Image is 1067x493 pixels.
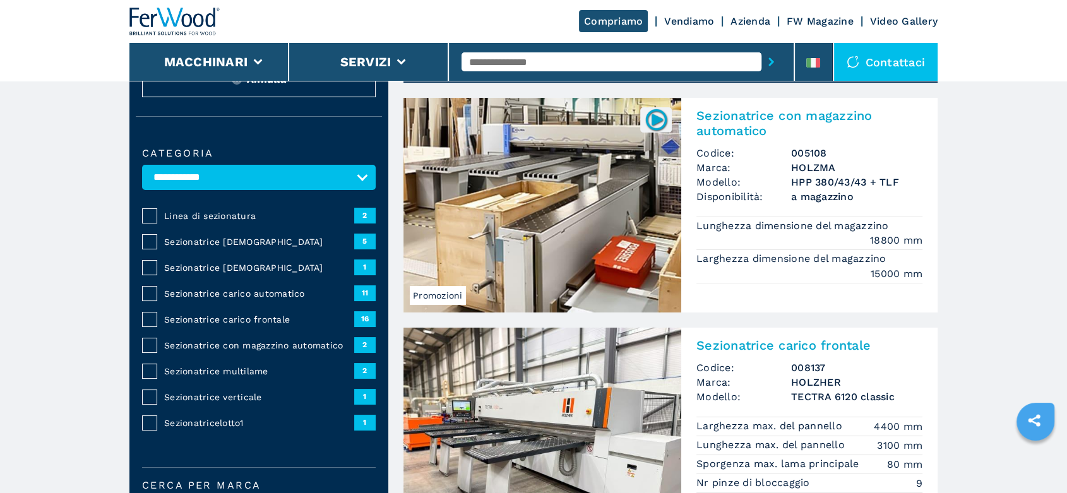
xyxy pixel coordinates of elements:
span: 5 [354,234,376,249]
em: 18800 mm [870,233,922,247]
span: Sezionatrice con magazzino automatico [164,339,354,352]
span: Marca: [696,375,791,389]
h3: HOLZMA [791,160,922,175]
p: Nr pinze di bloccaggio [696,476,813,490]
img: Ferwood [129,8,220,35]
em: 80 mm [887,457,922,472]
a: Vendiamo [664,15,714,27]
span: 1 [354,415,376,430]
img: Sezionatrice con magazzino automatico HOLZMA HPP 380/43/43 + TLF [403,98,681,312]
h2: Sezionatrice con magazzino automatico [696,108,922,138]
img: Contattaci [847,56,859,68]
span: Marca: [696,160,791,175]
a: FW Magazine [787,15,854,27]
span: Modello: [696,175,791,189]
span: 1 [354,259,376,275]
em: 15000 mm [871,266,922,281]
a: sharethis [1018,405,1050,436]
span: 1 [354,389,376,404]
span: Sezionatrice carico automatico [164,287,354,300]
span: 2 [354,363,376,378]
em: 4400 mm [874,419,922,434]
h2: Sezionatrice carico frontale [696,338,922,353]
span: Codice: [696,146,791,160]
a: Sezionatrice con magazzino automatico HOLZMA HPP 380/43/43 + TLFPromozioni005108Sezionatrice con ... [403,98,938,312]
h3: 005108 [791,146,922,160]
label: Categoria [142,148,376,158]
span: Linea di sezionatura [164,210,354,222]
span: Sezionatrice [DEMOGRAPHIC_DATA] [164,235,354,248]
span: 2 [354,208,376,223]
img: 005108 [644,107,669,132]
p: Larghezza dimensione del magazzino [696,252,890,266]
button: Servizi [340,54,391,69]
button: submit-button [761,47,781,76]
span: 11 [354,285,376,300]
label: Cerca per marca [142,480,376,490]
span: Sezionatrice verticale [164,391,354,403]
em: 3100 mm [877,438,922,453]
span: 16 [354,311,376,326]
h3: HOLZHER [791,375,922,389]
span: Disponibilità: [696,189,791,204]
span: Sezionatrice [DEMOGRAPHIC_DATA] [164,261,354,274]
span: Sezionatrice carico frontale [164,313,354,326]
p: Larghezza max. del pannello [696,419,845,433]
span: Sezionatricelotto1 [164,417,354,429]
button: Macchinari [164,54,248,69]
span: a magazzino [791,189,922,204]
p: Lunghezza max. del pannello [696,438,848,452]
a: Azienda [730,15,770,27]
p: Sporgenza max. lama principale [696,457,862,471]
span: Codice: [696,360,791,375]
span: Promozioni [410,286,466,305]
h3: 008137 [791,360,922,375]
span: 2 [354,337,376,352]
h3: HPP 380/43/43 + TLF [791,175,922,189]
div: Contattaci [834,43,938,81]
span: Modello: [696,389,791,404]
span: Sezionatrice multilame [164,365,354,377]
p: Lunghezza dimensione del magazzino [696,219,892,233]
a: Video Gallery [870,15,938,27]
em: 9 [916,476,922,490]
h3: TECTRA 6120 classic [791,389,922,404]
a: Compriamo [579,10,648,32]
